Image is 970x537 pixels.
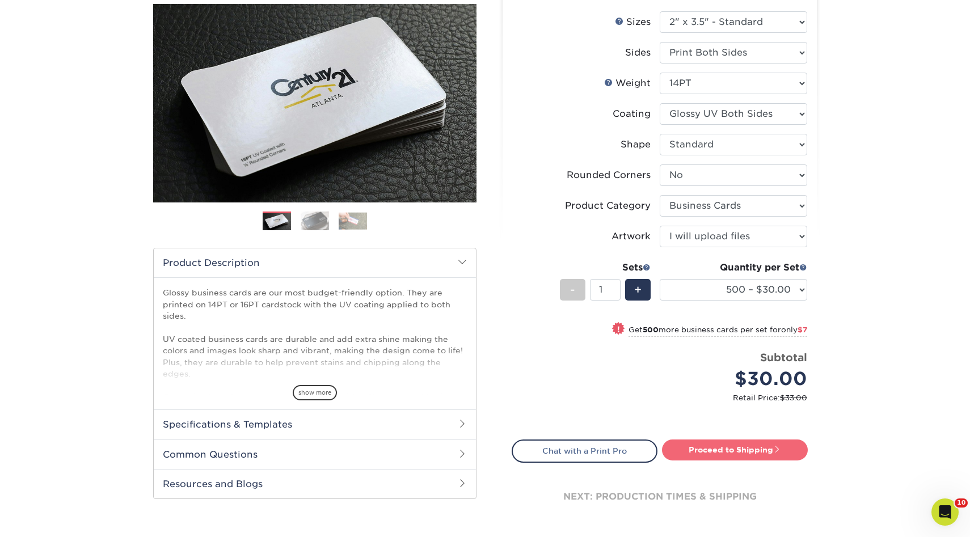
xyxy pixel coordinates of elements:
h2: Specifications & Templates [154,409,476,439]
div: Sizes [615,15,651,29]
div: Coating [613,107,651,121]
h2: Product Description [154,248,476,277]
div: Sets [560,261,651,274]
div: Quantity per Set [660,261,807,274]
span: ! [617,323,620,335]
img: Business Cards 01 [263,208,291,236]
h2: Resources and Blogs [154,469,476,498]
span: only [781,325,807,334]
strong: 500 [643,325,659,334]
a: Proceed to Shipping [662,439,808,460]
div: $30.00 [668,365,807,392]
div: Rounded Corners [567,168,651,182]
span: + [634,281,642,298]
span: show more [293,385,337,400]
img: Business Cards 03 [339,212,367,230]
div: Shape [621,138,651,151]
img: Business Cards 02 [301,211,329,231]
span: $7 [798,325,807,334]
span: - [570,281,575,298]
iframe: Intercom live chat [931,498,959,526]
small: Retail Price: [521,392,807,403]
small: Get more business cards per set for [629,325,807,337]
h2: Common Questions [154,439,476,469]
div: Weight [604,77,651,90]
div: Artwork [611,230,651,243]
strong: Subtotal [760,351,807,363]
span: $33.00 [780,394,807,402]
div: next: production times & shipping [512,463,808,531]
p: Glossy business cards are our most budget-friendly option. They are printed on 14PT or 16PT cards... [163,287,467,437]
a: Chat with a Print Pro [512,439,657,462]
div: Product Category [565,199,651,213]
span: 10 [955,498,968,508]
div: Sides [625,46,651,60]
